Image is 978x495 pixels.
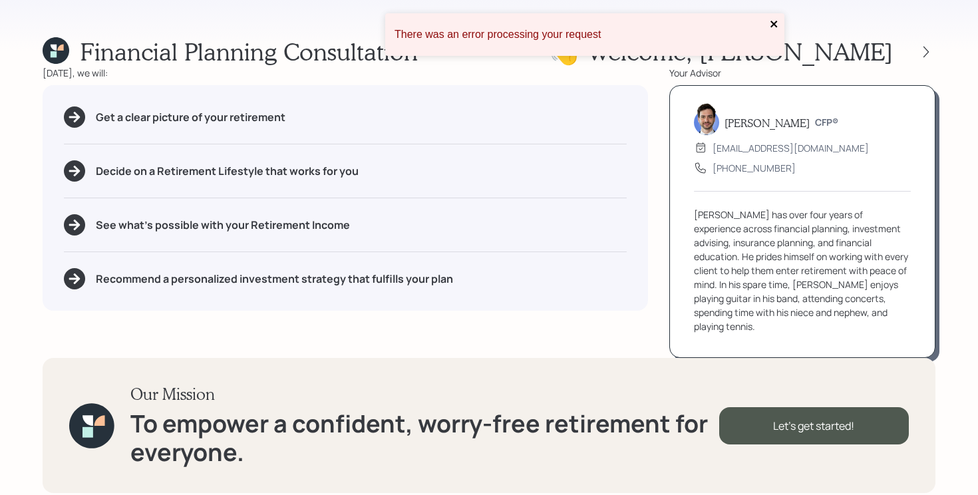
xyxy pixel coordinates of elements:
button: close [770,19,779,31]
h5: Recommend a personalized investment strategy that fulfills your plan [96,273,453,285]
h5: Get a clear picture of your retirement [96,111,285,124]
h3: Our Mission [130,385,719,404]
h1: Financial Planning Consultation [80,37,418,66]
h5: See what's possible with your Retirement Income [96,219,350,232]
div: Let's get started! [719,407,909,444]
div: [EMAIL_ADDRESS][DOMAIN_NAME] [713,141,869,155]
div: [PHONE_NUMBER] [713,161,796,175]
h5: [PERSON_NAME] [725,116,810,129]
div: [PERSON_NAME] has over four years of experience across financial planning, investment advising, i... [694,208,911,333]
h6: CFP® [815,117,838,128]
h5: Decide on a Retirement Lifestyle that works for you [96,165,359,178]
img: jonah-coleman-headshot.png [694,103,719,135]
div: [DATE], we will: [43,66,648,80]
div: Your Advisor [669,66,935,80]
h1: To empower a confident, worry-free retirement for everyone. [130,409,719,466]
div: There was an error processing your request [395,29,766,41]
